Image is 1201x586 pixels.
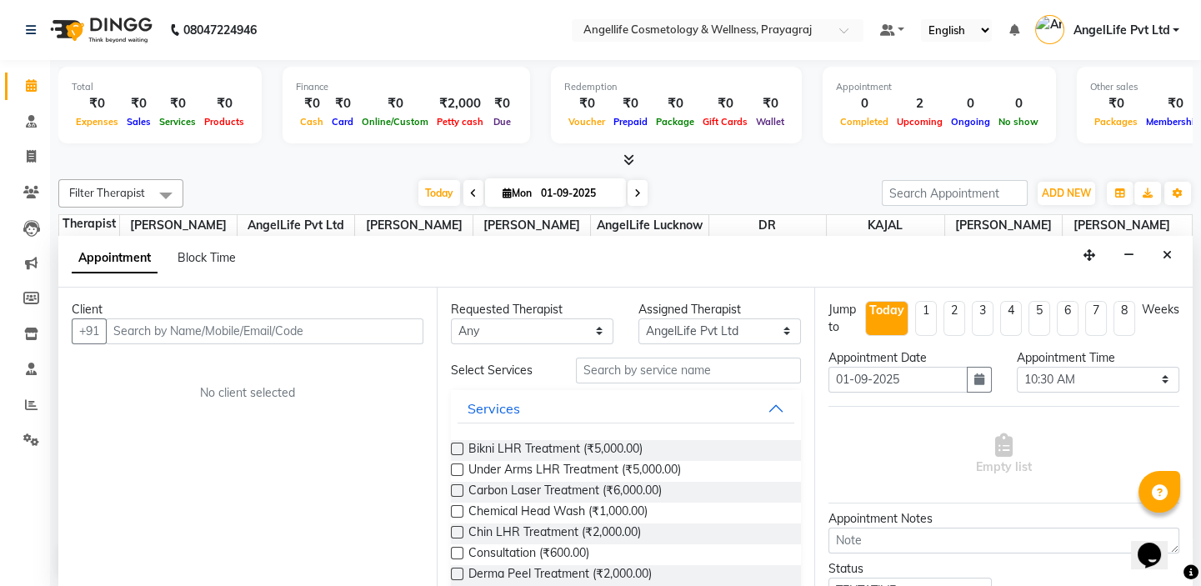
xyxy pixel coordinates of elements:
[296,80,517,94] div: Finance
[123,116,155,128] span: Sales
[1131,519,1184,569] iframe: chat widget
[915,301,937,336] li: 1
[828,301,858,336] div: Jump to
[1042,187,1091,199] span: ADD NEW
[498,187,536,199] span: Mon
[828,349,991,367] div: Appointment Date
[698,116,752,128] span: Gift Cards
[72,116,123,128] span: Expenses
[451,301,613,318] div: Requested Therapist
[947,94,994,113] div: 0
[638,301,801,318] div: Assigned Therapist
[1028,301,1050,336] li: 5
[120,215,237,236] span: [PERSON_NAME]
[183,7,257,53] b: 08047224946
[473,215,590,236] span: [PERSON_NAME]
[468,503,648,523] span: Chemical Head Wash (₹1,000.00)
[828,560,991,578] div: Status
[238,215,354,236] span: AngelLife Pvt Ltd
[972,301,993,336] li: 3
[123,94,155,113] div: ₹0
[72,94,123,113] div: ₹0
[1057,301,1078,336] li: 6
[438,362,563,379] div: Select Services
[1090,116,1142,128] span: Packages
[72,80,248,94] div: Total
[827,215,943,236] span: KAJAL
[752,94,788,113] div: ₹0
[328,94,358,113] div: ₹0
[828,510,1179,528] div: Appointment Notes
[1142,301,1179,318] div: Weeks
[1155,243,1179,268] button: Close
[947,116,994,128] span: Ongoing
[155,116,200,128] span: Services
[358,94,433,113] div: ₹0
[836,80,1043,94] div: Appointment
[652,116,698,128] span: Package
[994,116,1043,128] span: No show
[698,94,752,113] div: ₹0
[994,94,1043,113] div: 0
[576,358,801,383] input: Search by service name
[1000,301,1022,336] li: 4
[59,215,119,233] div: Therapist
[355,215,472,236] span: [PERSON_NAME]
[296,94,328,113] div: ₹0
[893,94,947,113] div: 2
[468,565,652,586] span: Derma Peel Treatment (₹2,000.00)
[72,301,423,318] div: Client
[652,94,698,113] div: ₹0
[828,367,967,393] input: yyyy-mm-dd
[200,94,248,113] div: ₹0
[1073,22,1169,39] span: AngelLife Pvt Ltd
[433,116,488,128] span: Petty cash
[943,301,965,336] li: 2
[43,7,157,53] img: logo
[945,215,1062,236] span: [PERSON_NAME]
[418,180,460,206] span: Today
[458,393,795,423] button: Services
[869,302,904,319] div: Today
[709,215,826,253] span: DR [PERSON_NAME]
[155,94,200,113] div: ₹0
[564,94,609,113] div: ₹0
[468,440,643,461] span: Bikni LHR Treatment (₹5,000.00)
[976,433,1032,476] span: Empty list
[536,181,619,206] input: 2025-09-01
[1035,15,1064,44] img: AngelLife Pvt Ltd
[178,250,236,265] span: Block Time
[468,544,589,565] span: Consultation (₹600.00)
[591,215,708,236] span: AngelLife Lucknow
[72,243,158,273] span: Appointment
[72,318,107,344] button: +91
[1113,301,1135,336] li: 8
[106,318,423,344] input: Search by Name/Mobile/Email/Code
[609,116,652,128] span: Prepaid
[1017,349,1179,367] div: Appointment Time
[1038,182,1095,205] button: ADD NEW
[433,94,488,113] div: ₹2,000
[296,116,328,128] span: Cash
[882,180,1028,206] input: Search Appointment
[564,116,609,128] span: Voucher
[1085,301,1107,336] li: 7
[752,116,788,128] span: Wallet
[69,186,145,199] span: Filter Therapist
[1090,94,1142,113] div: ₹0
[328,116,358,128] span: Card
[200,116,248,128] span: Products
[893,116,947,128] span: Upcoming
[1063,215,1180,236] span: [PERSON_NAME]
[112,384,383,402] div: No client selected
[468,398,520,418] div: Services
[836,94,893,113] div: 0
[468,482,662,503] span: Carbon Laser Treatment (₹6,000.00)
[489,116,515,128] span: Due
[836,116,893,128] span: Completed
[468,461,681,482] span: Under Arms LHR Treatment (₹5,000.00)
[488,94,517,113] div: ₹0
[564,80,788,94] div: Redemption
[468,523,641,544] span: Chin LHR Treatment (₹2,000.00)
[609,94,652,113] div: ₹0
